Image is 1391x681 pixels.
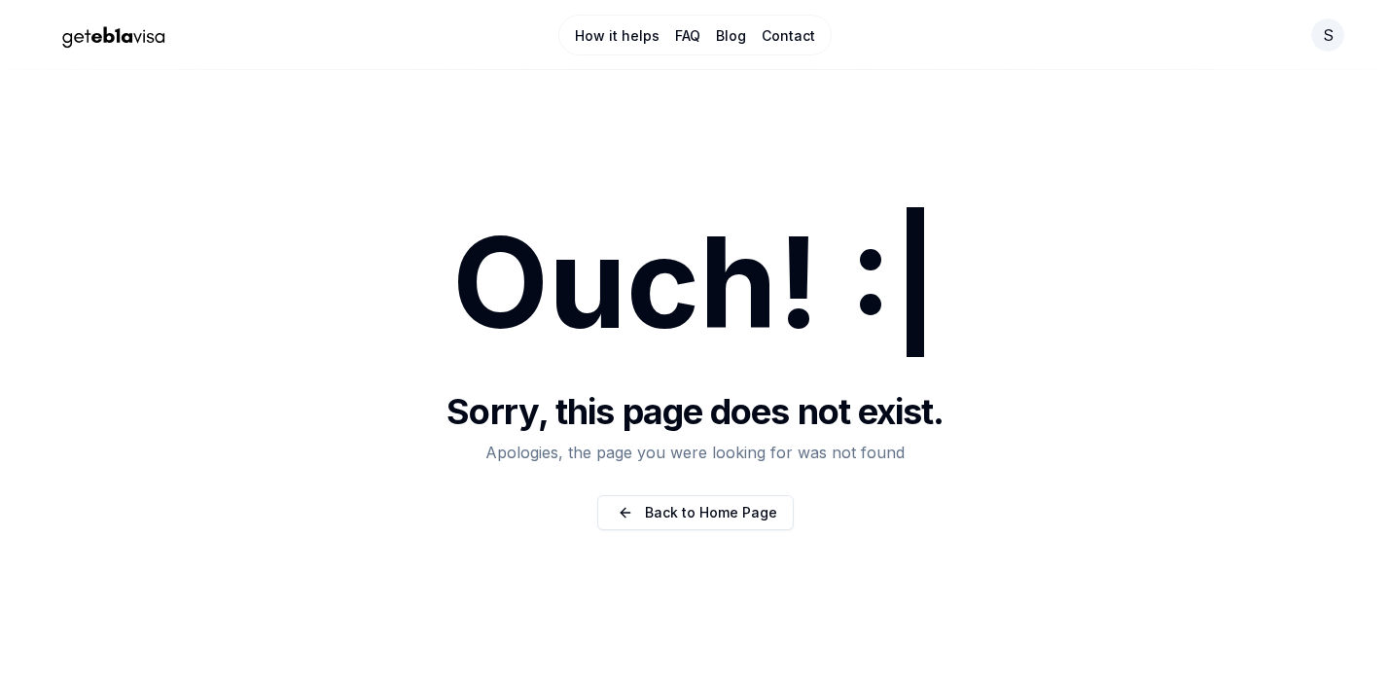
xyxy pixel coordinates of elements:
a: Contact [762,26,815,46]
a: How it helps [575,26,660,46]
nav: Main [558,15,832,55]
h1: Ouch! :| [452,221,939,345]
span: s [1323,23,1334,47]
a: FAQ [675,26,700,46]
img: geteb1avisa logo [46,18,182,53]
button: Open your profile menu [1310,18,1345,53]
h1: Sorry, this page does not exist. [446,392,944,431]
a: Home Page [46,18,479,53]
p: Apologies, the page you were looking for was not found [485,441,905,464]
a: Back to Home Page [597,495,794,530]
a: Blog [716,26,746,46]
